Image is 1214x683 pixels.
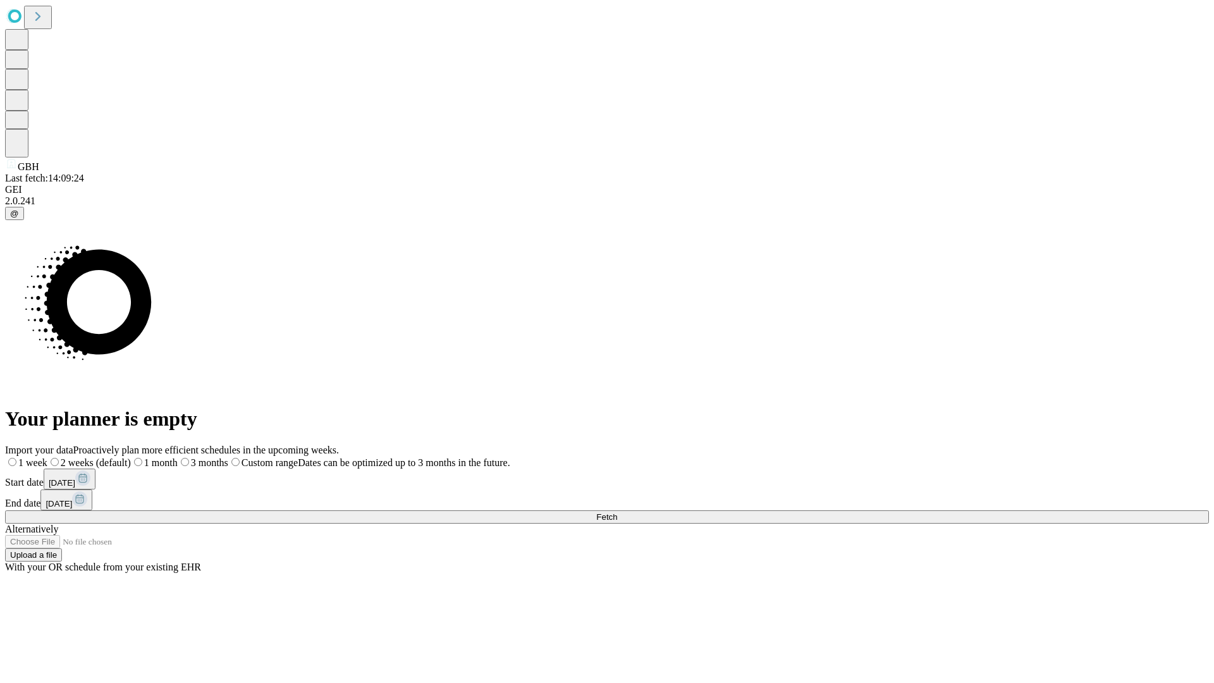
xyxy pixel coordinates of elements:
[46,499,72,508] span: [DATE]
[8,458,16,466] input: 1 week
[73,445,339,455] span: Proactively plan more efficient schedules in the upcoming weeks.
[181,458,189,466] input: 3 months
[144,457,178,468] span: 1 month
[18,457,47,468] span: 1 week
[231,458,240,466] input: Custom rangeDates can be optimized up to 3 months in the future.
[134,458,142,466] input: 1 month
[5,195,1209,207] div: 2.0.241
[5,445,73,455] span: Import your data
[5,173,84,183] span: Last fetch: 14:09:24
[61,457,131,468] span: 2 weeks (default)
[10,209,19,218] span: @
[242,457,298,468] span: Custom range
[5,207,24,220] button: @
[49,478,75,488] span: [DATE]
[5,548,62,562] button: Upload a file
[5,469,1209,489] div: Start date
[5,510,1209,524] button: Fetch
[5,524,58,534] span: Alternatively
[5,489,1209,510] div: End date
[5,562,201,572] span: With your OR schedule from your existing EHR
[5,184,1209,195] div: GEI
[40,489,92,510] button: [DATE]
[191,457,228,468] span: 3 months
[298,457,510,468] span: Dates can be optimized up to 3 months in the future.
[5,407,1209,431] h1: Your planner is empty
[44,469,95,489] button: [DATE]
[18,161,39,172] span: GBH
[51,458,59,466] input: 2 weeks (default)
[596,512,617,522] span: Fetch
